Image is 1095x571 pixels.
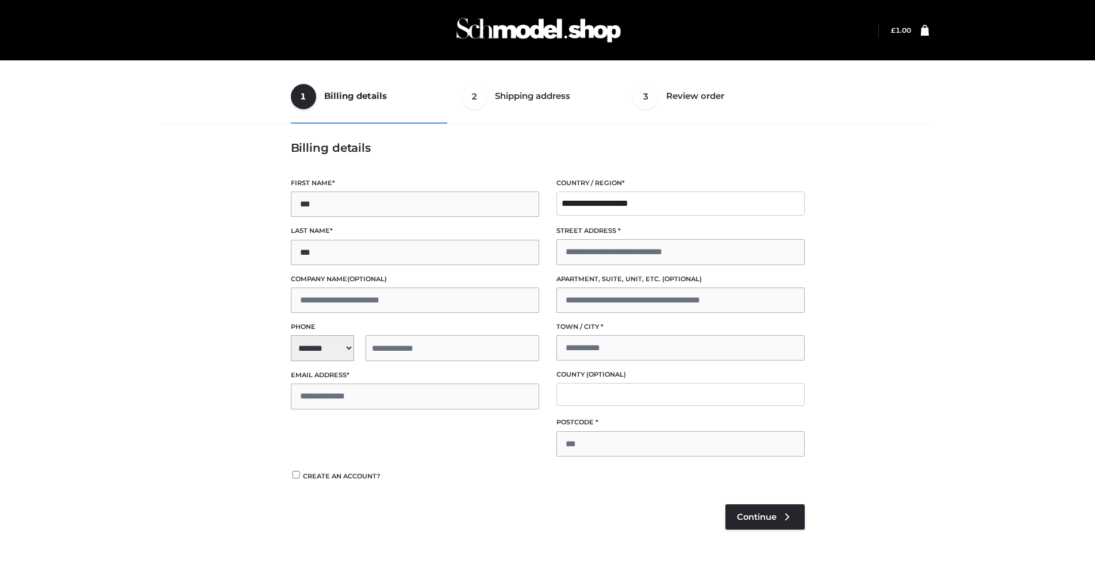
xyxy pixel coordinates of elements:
[291,471,301,478] input: Create an account?
[303,472,381,480] span: Create an account?
[737,512,777,522] span: Continue
[662,275,702,283] span: (optional)
[556,369,805,380] label: County
[556,274,805,285] label: Apartment, suite, unit, etc.
[347,275,387,283] span: (optional)
[891,26,911,35] bdi: 1.00
[725,504,805,530] a: Continue
[291,178,539,189] label: First name
[891,26,911,35] a: £1.00
[291,225,539,236] label: Last name
[891,26,896,35] span: £
[556,417,805,428] label: Postcode
[291,321,539,332] label: Phone
[556,321,805,332] label: Town / City
[556,225,805,236] label: Street address
[586,370,626,378] span: (optional)
[556,178,805,189] label: Country / Region
[452,7,625,53] img: Schmodel Admin 964
[291,370,539,381] label: Email address
[291,141,805,155] h3: Billing details
[291,274,539,285] label: Company name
